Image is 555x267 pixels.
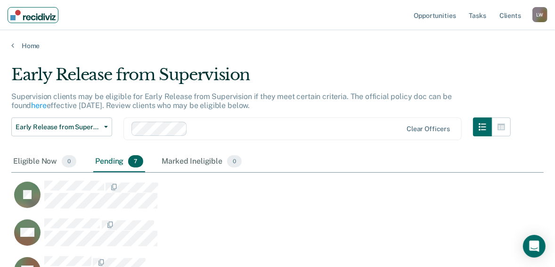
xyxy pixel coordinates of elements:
[128,155,143,167] span: 7
[523,235,546,258] div: Open Intercom Messenger
[407,125,450,133] div: Clear officers
[532,7,547,22] div: L W
[11,218,477,256] div: CaseloadOpportunityCell-04152982
[93,151,145,172] div: Pending7
[227,155,242,167] span: 0
[11,65,511,92] div: Early Release from Supervision
[160,151,244,172] div: Marked Ineligible0
[11,42,544,50] a: Home
[11,117,112,136] button: Early Release from Supervision
[11,151,78,172] div: Eligible Now0
[11,180,477,218] div: CaseloadOpportunityCell-04574641
[11,92,452,110] p: Supervision clients may be eligible for Early Release from Supervision if they meet certain crite...
[62,155,76,167] span: 0
[532,7,547,22] button: Profile dropdown button
[10,10,56,20] img: Recidiviz
[16,123,100,131] span: Early Release from Supervision
[31,101,46,110] a: here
